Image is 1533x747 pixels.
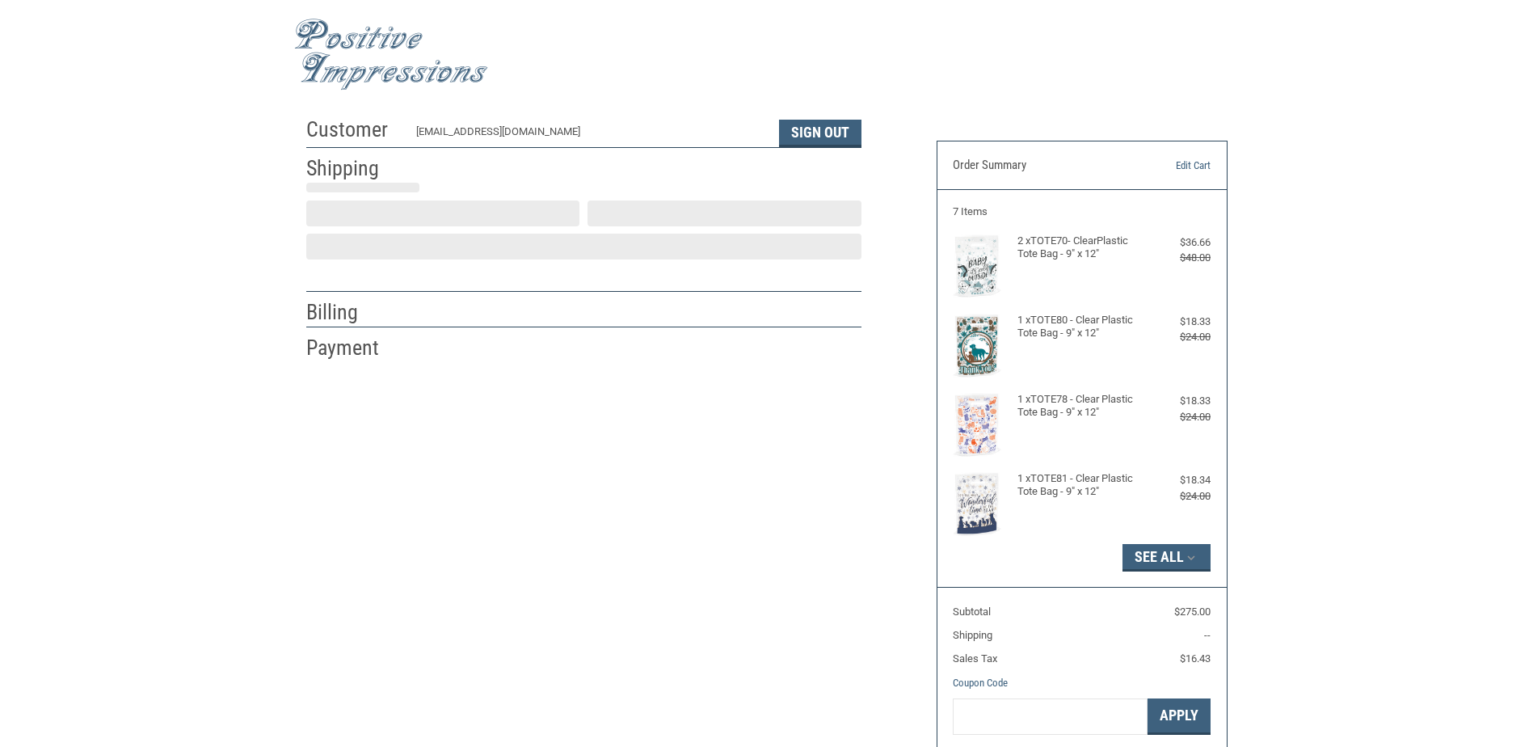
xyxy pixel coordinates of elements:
[953,205,1211,218] h3: 7 Items
[1146,314,1211,330] div: $18.33
[1128,158,1211,174] a: Edit Cart
[1146,488,1211,504] div: $24.00
[1146,329,1211,345] div: $24.00
[1122,544,1211,572] button: See All
[306,335,401,361] h2: Payment
[1017,234,1143,261] h4: 2 x TOTE70- ClearPlastic Tote Bag - 9" x 12"
[953,677,1008,689] a: Coupon Code
[953,158,1128,174] h3: Order Summary
[306,116,401,143] h2: Customer
[1174,606,1211,618] span: $275.00
[1146,393,1211,409] div: $18.33
[1204,629,1211,641] span: --
[953,698,1148,735] input: Gift Certificate or Coupon Code
[1146,409,1211,425] div: $24.00
[306,299,401,326] h2: Billing
[1146,250,1211,266] div: $48.00
[1017,472,1143,499] h4: 1 x TOTE81 - Clear Plastic Tote Bag - 9" x 12"
[1146,234,1211,251] div: $36.66
[779,120,861,147] button: Sign Out
[1148,698,1211,735] button: Apply
[306,155,401,182] h2: Shipping
[953,606,991,618] span: Subtotal
[1180,652,1211,665] span: $16.43
[1017,314,1143,340] h4: 1 x TOTE80 - Clear Plastic Tote Bag - 9" x 12"
[1017,393,1143,420] h4: 1 x TOTE78 - Clear Plastic Tote Bag - 9" x 12"
[953,652,997,665] span: Sales Tax
[953,629,992,641] span: Shipping
[416,124,763,147] div: [EMAIL_ADDRESS][DOMAIN_NAME]
[1146,472,1211,488] div: $18.34
[294,19,488,91] img: Positive Impressions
